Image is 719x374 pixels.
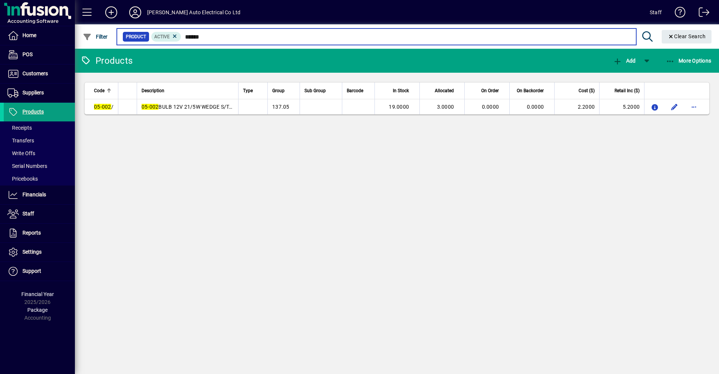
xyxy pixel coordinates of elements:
[81,55,133,67] div: Products
[666,58,712,64] span: More Options
[22,230,41,236] span: Reports
[611,54,637,67] button: Add
[650,6,662,18] div: Staff
[613,58,635,64] span: Add
[7,163,47,169] span: Serial Numbers
[482,104,499,110] span: 0.0000
[154,34,170,39] span: Active
[437,104,454,110] span: 3.0000
[7,176,38,182] span: Pricebooks
[579,87,595,95] span: Cost ($)
[151,32,181,42] mat-chip: Activation Status: Active
[4,243,75,262] a: Settings
[21,291,54,297] span: Financial Year
[4,45,75,64] a: POS
[22,268,41,274] span: Support
[142,104,159,110] em: 05-002
[142,87,234,95] div: Description
[81,30,110,43] button: Filter
[481,87,499,95] span: On Order
[668,101,680,113] button: Edit
[22,51,33,57] span: POS
[272,87,285,95] span: Group
[424,87,461,95] div: Allocated
[243,87,263,95] div: Type
[4,160,75,172] a: Serial Numbers
[615,87,640,95] span: Retail Inc ($)
[272,87,295,95] div: Group
[7,150,35,156] span: Write Offs
[668,33,706,39] span: Clear Search
[4,64,75,83] a: Customers
[514,87,550,95] div: On Backorder
[94,87,104,95] span: Code
[435,87,454,95] span: Allocated
[4,186,75,204] a: Financials
[83,34,108,40] span: Filter
[4,205,75,223] a: Staff
[99,6,123,19] button: Add
[517,87,544,95] span: On Backorder
[4,224,75,242] a: Reports
[304,87,326,95] span: Sub Group
[304,87,337,95] div: Sub Group
[469,87,506,95] div: On Order
[94,87,113,95] div: Code
[22,109,44,115] span: Products
[94,104,111,110] em: 05-002
[243,87,253,95] span: Type
[272,104,289,110] span: 137.05
[7,138,34,144] span: Transfers
[669,1,686,26] a: Knowledge Base
[22,32,36,38] span: Home
[142,104,237,110] span: BULB 12V 21/5W WEDGE S/TAIL
[599,99,644,114] td: 5.2000
[379,87,416,95] div: In Stock
[389,104,409,110] span: 19.0000
[527,104,544,110] span: 0.0000
[126,33,146,40] span: Product
[22,249,42,255] span: Settings
[7,125,32,131] span: Receipts
[347,87,370,95] div: Barcode
[662,30,712,43] button: Clear
[4,84,75,102] a: Suppliers
[94,104,113,110] span: /
[22,211,34,217] span: Staff
[693,1,710,26] a: Logout
[4,147,75,160] a: Write Offs
[123,6,147,19] button: Profile
[4,134,75,147] a: Transfers
[393,87,409,95] span: In Stock
[22,191,46,197] span: Financials
[554,99,599,114] td: 2.2000
[4,26,75,45] a: Home
[688,101,700,113] button: More options
[22,70,48,76] span: Customers
[4,121,75,134] a: Receipts
[4,172,75,185] a: Pricebooks
[664,54,713,67] button: More Options
[22,90,44,96] span: Suppliers
[27,307,48,313] span: Package
[142,87,164,95] span: Description
[347,87,363,95] span: Barcode
[4,262,75,281] a: Support
[147,6,240,18] div: [PERSON_NAME] Auto Electrical Co Ltd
